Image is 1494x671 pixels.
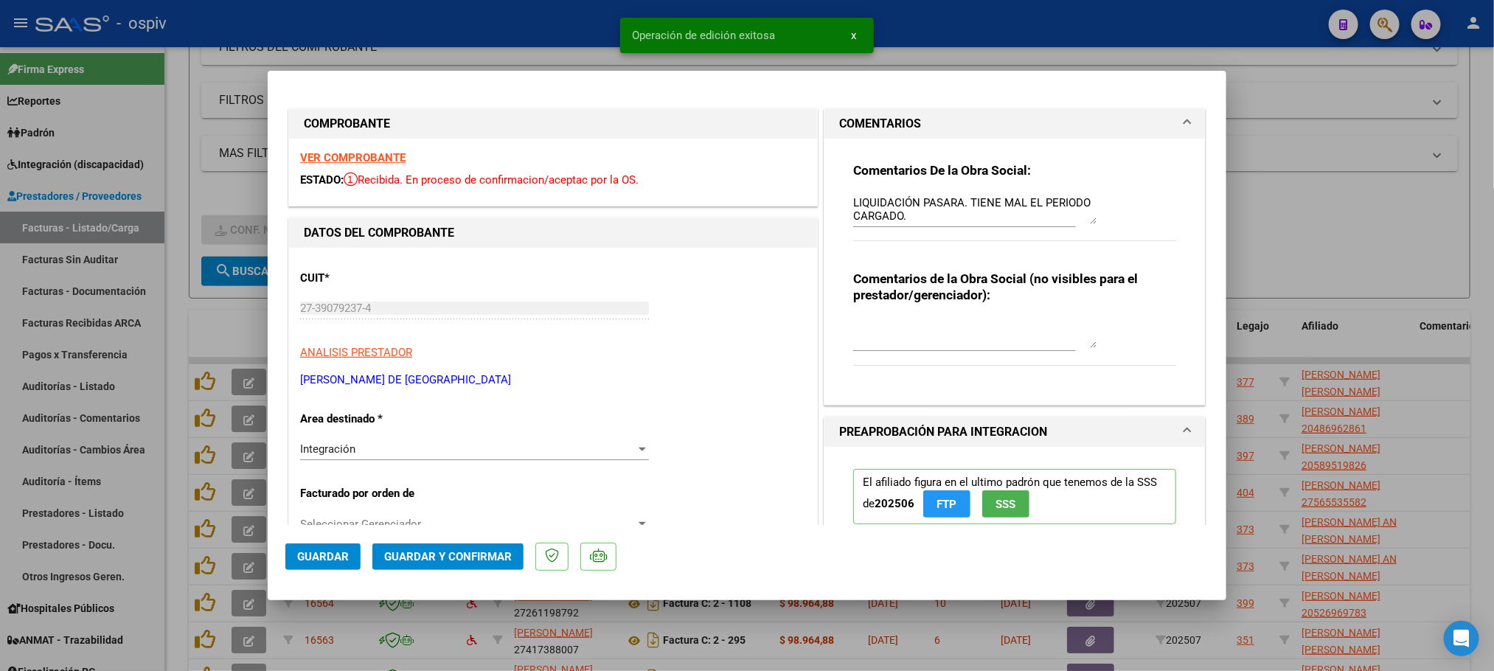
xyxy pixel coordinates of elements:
[853,163,1031,178] strong: Comentarios De la Obra Social:
[824,139,1205,406] div: COMENTARIOS
[300,346,412,359] span: ANALISIS PRESTADOR
[923,490,970,518] button: FTP
[300,518,636,531] span: Seleccionar Gerenciador
[300,151,406,164] a: VER COMPROBANTE
[937,498,957,511] span: FTP
[300,411,452,428] p: Area destinado *
[824,417,1205,447] mat-expansion-panel-header: PREAPROBACIÓN PARA INTEGRACION
[839,115,921,133] h1: COMENTARIOS
[853,271,1138,302] strong: Comentarios de la Obra Social (no visibles para el prestador/gerenciador):
[824,109,1205,139] mat-expansion-panel-header: COMENTARIOS
[839,423,1047,441] h1: PREAPROBACIÓN PARA INTEGRACION
[875,497,914,510] strong: 202506
[851,29,856,42] span: x
[372,543,524,570] button: Guardar y Confirmar
[1444,621,1479,656] div: Open Intercom Messenger
[839,22,868,49] button: x
[632,28,775,43] span: Operación de edición exitosa
[300,485,452,502] p: Facturado por orden de
[297,550,349,563] span: Guardar
[300,270,452,287] p: CUIT
[384,550,512,563] span: Guardar y Confirmar
[853,469,1176,524] p: El afiliado figura en el ultimo padrón que tenemos de la SSS de
[996,498,1016,511] span: SSS
[304,226,454,240] strong: DATOS DEL COMPROBANTE
[300,173,344,187] span: ESTADO:
[344,173,639,187] span: Recibida. En proceso de confirmacion/aceptac por la OS.
[300,372,806,389] p: [PERSON_NAME] DE [GEOGRAPHIC_DATA]
[300,442,355,456] span: Integración
[285,543,361,570] button: Guardar
[982,490,1029,518] button: SSS
[304,117,390,131] strong: COMPROBANTE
